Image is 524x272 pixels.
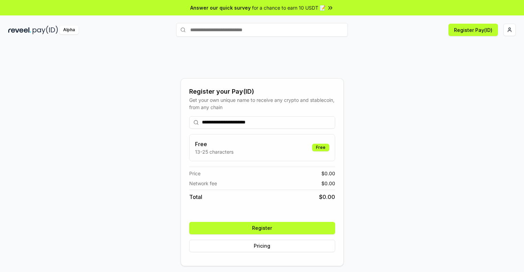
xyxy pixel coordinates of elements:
[190,4,251,11] span: Answer our quick survey
[189,96,335,111] div: Get your own unique name to receive any crypto and stablecoin, from any chain
[189,222,335,234] button: Register
[189,193,202,201] span: Total
[189,180,217,187] span: Network fee
[195,140,233,148] h3: Free
[448,24,498,36] button: Register Pay(ID)
[8,26,31,34] img: reveel_dark
[321,180,335,187] span: $ 0.00
[59,26,79,34] div: Alpha
[252,4,326,11] span: for a chance to earn 10 USDT 📝
[195,148,233,155] p: 13-25 characters
[33,26,58,34] img: pay_id
[319,193,335,201] span: $ 0.00
[189,240,335,252] button: Pricing
[312,144,329,151] div: Free
[189,87,335,96] div: Register your Pay(ID)
[321,170,335,177] span: $ 0.00
[189,170,201,177] span: Price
